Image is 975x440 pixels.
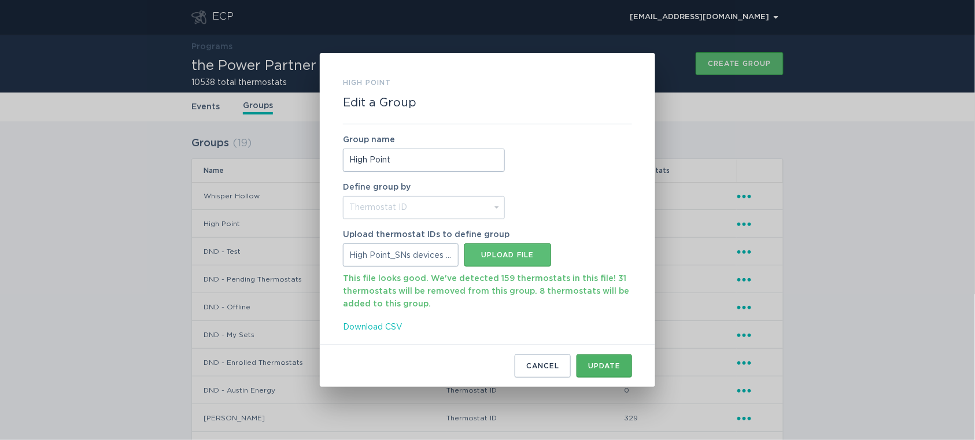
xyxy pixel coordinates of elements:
[526,363,559,369] div: Cancel
[343,243,459,267] div: High Point_SNs devices not installed_[DATE].csv
[577,354,632,378] button: Update
[464,243,551,267] button: High Point_SNs devices not installed_[DATE].csv
[343,183,411,191] label: Define group by
[320,53,655,387] div: Edit group
[343,96,416,110] h2: Edit a Group
[343,76,391,89] h3: High Point
[588,363,621,369] div: Update
[343,136,505,144] label: Group name
[470,252,545,258] div: Upload file
[515,354,571,378] button: Cancel
[343,231,509,239] label: Upload thermostat IDs to define group
[343,267,632,310] div: This file looks good. We've detected 159 thermostats in this file! 31 thermostats will be removed...
[343,321,402,334] span: Download CSV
